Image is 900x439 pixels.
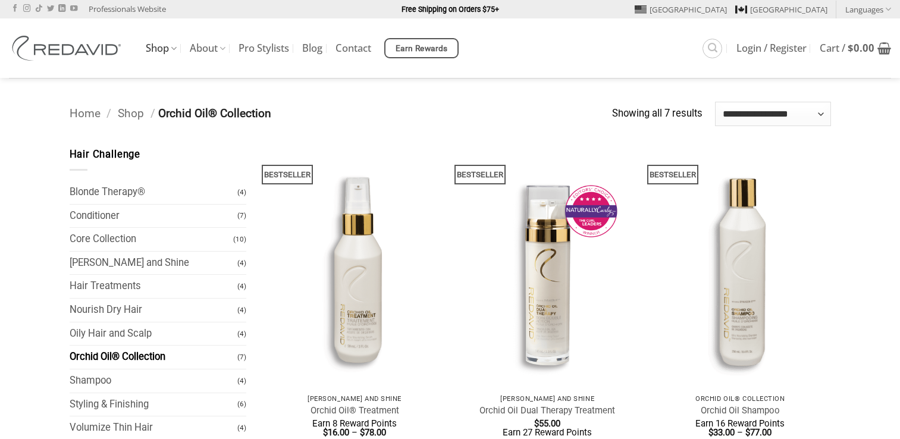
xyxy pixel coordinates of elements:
a: Languages [845,1,891,18]
span: / [106,106,111,120]
a: Orchid Oil Dual Therapy Treatment [479,405,615,416]
span: Hair Challenge [70,149,141,160]
a: Search [703,39,722,58]
a: Home [70,106,101,120]
a: Oily Hair and Scalp [70,322,238,346]
span: Login / Register [736,43,807,53]
a: Blog [302,37,322,59]
span: (10) [233,229,246,250]
p: [PERSON_NAME] and Shine [270,395,440,403]
span: (4) [237,276,246,297]
a: Login / Register [736,37,807,59]
a: Orchid Oil® Treatment [311,405,399,416]
a: View cart [820,35,891,61]
span: $ [745,427,750,438]
a: Conditioner [70,205,238,228]
span: (4) [237,300,246,321]
span: (4) [237,371,246,391]
select: Shop order [715,102,831,126]
a: Contact [335,37,371,59]
span: (4) [237,182,246,203]
a: Pro Stylists [239,37,289,59]
bdi: 0.00 [848,41,874,55]
span: / [150,106,155,120]
span: Earn 27 Reward Points [503,427,592,438]
img: REDAVID Orchid Oil Treatment 90ml [264,147,446,388]
span: Earn 8 Reward Points [312,418,397,429]
a: Orchid Oil® Collection [70,346,238,369]
strong: Free Shipping on Orders $75+ [402,5,499,14]
a: Follow on Facebook [11,5,18,13]
nav: Breadcrumb [70,105,613,123]
a: Follow on YouTube [70,5,77,13]
span: (4) [237,253,246,274]
a: Nourish Dry Hair [70,299,238,322]
span: (4) [237,324,246,344]
bdi: 33.00 [708,427,735,438]
a: [GEOGRAPHIC_DATA] [735,1,827,18]
a: Shop [118,106,144,120]
span: $ [323,427,328,438]
a: Core Collection [70,228,234,251]
a: Orchid Oil Shampoo [701,405,780,416]
a: Follow on TikTok [35,5,42,13]
span: – [737,427,743,438]
bdi: 16.00 [323,427,349,438]
a: Follow on Instagram [23,5,30,13]
span: (4) [237,418,246,438]
p: [PERSON_NAME] and Shine [463,395,632,403]
span: $ [360,427,365,438]
img: REDAVID Orchid Oil Dual Therapy ~ Award Winning Curl Care [457,147,638,388]
a: Shampoo [70,369,238,393]
a: Earn Rewards [384,38,459,58]
a: Styling & Finishing [70,393,238,416]
span: (7) [237,347,246,368]
p: Showing all 7 results [612,106,703,122]
a: Blonde Therapy® [70,181,238,204]
span: Earn Rewards [396,42,448,55]
a: Follow on Twitter [47,5,54,13]
a: Hair Treatments [70,275,238,298]
span: – [352,427,358,438]
span: $ [708,427,713,438]
span: $ [848,41,854,55]
span: $ [534,418,539,429]
bdi: 55.00 [534,418,560,429]
a: [GEOGRAPHIC_DATA] [635,1,727,18]
span: Earn 16 Reward Points [695,418,785,429]
a: Shop [146,37,177,60]
img: REDAVID Salon Products | United States [9,36,128,61]
bdi: 77.00 [745,427,772,438]
img: REDAVID Orchid Oil Shampoo [650,147,831,388]
span: (7) [237,205,246,226]
a: [PERSON_NAME] and Shine [70,252,238,275]
bdi: 78.00 [360,427,386,438]
p: Orchid Oil® Collection [656,395,825,403]
span: Cart / [820,43,874,53]
a: Follow on LinkedIn [58,5,65,13]
span: (6) [237,394,246,415]
a: About [190,37,225,60]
